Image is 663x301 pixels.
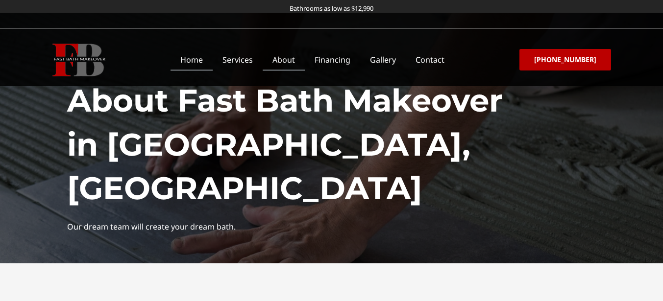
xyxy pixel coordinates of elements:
[213,48,263,71] a: Services
[360,48,406,71] a: Gallery
[263,48,305,71] a: About
[171,48,213,71] a: Home
[534,56,596,63] span: [PHONE_NUMBER]
[406,48,454,71] a: Contact
[67,220,596,233] div: Our dream team will create your dream bath.
[519,49,611,70] a: [PHONE_NUMBER]
[305,48,360,71] a: Financing
[67,79,596,210] h1: About Fast Bath Makeover in [GEOGRAPHIC_DATA], [GEOGRAPHIC_DATA]
[52,44,105,76] img: Fast Bath Makeover icon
